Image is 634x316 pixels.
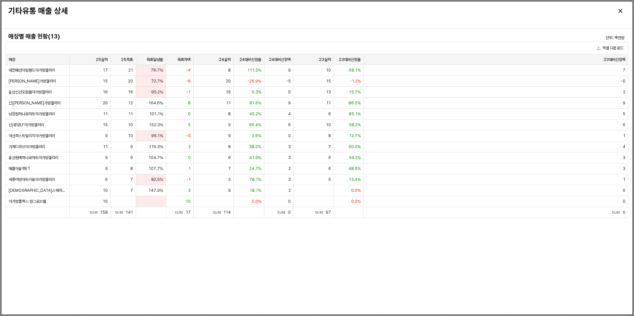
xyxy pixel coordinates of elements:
span: 10 [103,199,108,204]
span: 목표차액 [177,57,191,62]
span: 38.0% [249,144,261,149]
span: 8 [228,68,231,73]
span: -0 [621,79,625,84]
span: 24대비신장액 [269,57,291,62]
span: 12.7% [349,133,361,138]
span: -26.9% [247,79,261,84]
span: 96.1% [151,133,163,138]
span: 9 [105,155,108,160]
span: 0 [288,89,291,95]
span: 5 [328,177,331,182]
span: 20 [103,100,108,106]
span: 20 [226,79,231,84]
span: 3 [288,155,291,160]
span: 매장 [9,57,15,62]
span: 97 [326,210,331,215]
span: 6 [623,122,625,128]
span: 11 [128,111,133,117]
span: 12 [128,100,133,106]
span: -1 [186,89,191,95]
span: 3 [188,188,191,193]
span: Sum [277,210,288,214]
span: 0.0% [252,199,261,204]
span: 10 [128,133,133,138]
span: [DEMOGRAPHIC_DATA]스퀘어아가방 [9,188,67,193]
span: -4 [186,68,191,73]
span: 목표달성율 [147,57,163,62]
span: 2 [288,188,291,193]
span: 48.6% [349,166,361,171]
span: 6 [228,155,231,160]
span: 8 [130,166,133,171]
span: 81.6% [249,100,261,106]
span: 9 [288,100,291,106]
span: 7 [130,188,133,193]
span: 4 [288,111,291,117]
span: 11 [226,100,231,106]
span: 5 [188,122,191,128]
span: 9 [105,133,108,138]
span: Sum [115,210,126,214]
span: 3 [623,155,625,160]
span: 0 [188,155,191,160]
span: 107.7% [149,166,163,171]
span: 16 [103,89,108,95]
span: 2.6% [252,133,261,138]
span: 11 [103,111,108,117]
span: 82.5% [151,177,163,182]
span: 11 [103,144,108,149]
span: 9 [623,100,625,106]
span: 17 [186,210,191,215]
span: 신)[PERSON_NAME]가방갤러리 [9,100,61,106]
span: 7 [623,68,625,73]
span: -6 [186,79,191,84]
span: 6 [105,177,108,182]
span: 0 [188,111,191,117]
span: 85.1% [349,111,361,117]
span: 신)광양LF아가방갤러리 [9,122,44,128]
span: 147.9% [149,188,163,193]
span: 3 [288,144,291,149]
span: 45.2% [249,111,261,117]
span: 0.0% [351,199,361,204]
span: 9 [130,155,133,160]
span: 8 [228,144,231,149]
span: 20 [128,79,133,84]
span: [PERSON_NAME]가방갤러리 [9,79,56,84]
span: 9 [288,68,291,73]
span: 11 [326,100,331,106]
span: 3 [288,177,291,182]
span: 25목표 [121,57,133,62]
span: -1.2% [350,79,361,84]
span: -1 [186,177,191,182]
span: 울산신선도원몰아가방갤러리 [9,89,52,95]
span: 59.2% [349,155,361,160]
span: 아가방플렉스 원그로브몰 [9,199,46,204]
span: 0 [288,210,291,215]
span: 72.7% [151,79,163,84]
span: 114 [223,210,231,215]
span: 0.0% [351,188,361,193]
span: 10 [326,68,331,73]
span: 10 [326,122,331,128]
span: 58.2% [349,122,361,128]
span: 15.7% [349,89,361,95]
span: 애플아울렛ET [9,166,30,171]
span: 164.6% [149,100,163,106]
span: 9 [130,144,133,149]
span: 13 [326,89,331,95]
span: Sum [175,210,186,214]
span: 세종어반아트리움아가방갤러리 [9,177,55,182]
button: Close [615,6,626,16]
button: 엑셀 다운로드 [594,44,626,52]
span: Sum [315,210,326,214]
span: 13.4% [349,177,361,182]
span: -0 [186,133,191,138]
span: 0 [288,199,291,204]
span: 6 [328,111,331,117]
span: 15 [103,79,108,84]
span: 7 [228,166,231,171]
span: 거제디큐브아가방갤러리 [9,144,45,149]
span: 41.9% [249,155,261,160]
span: 24.7% [249,166,261,171]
